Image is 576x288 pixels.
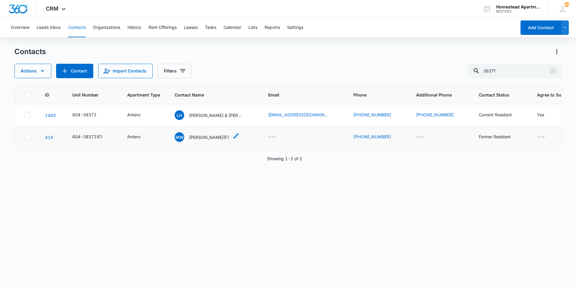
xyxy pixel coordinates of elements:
[520,20,561,35] button: Add Contact
[537,133,545,141] div: ---
[72,133,113,141] div: Unit Number - 604-38371(F) - Select to Edit Field
[268,92,330,98] span: Email
[175,110,254,120] div: Contact Name - Lisa Harrison & Joan Rivers Plemmons - Select to Edit Field
[46,5,58,12] span: CRM
[287,18,303,37] button: Settings
[496,5,540,9] div: account name
[479,92,514,98] span: Contact Status
[416,112,464,119] div: Additional Phone - (520) 705-0377 - Select to Edit Field
[548,66,558,76] button: Clear
[496,9,540,14] div: account id
[353,133,402,141] div: Phone - (970) 324-3905 - Select to Edit Field
[37,18,61,37] button: Leads Inbox
[353,112,391,118] a: [PHONE_NUMBER]
[127,133,140,140] div: Antero
[416,133,424,141] div: ---
[265,18,280,37] button: Reports
[127,112,140,118] div: Antero
[93,18,120,37] button: Organizations
[175,132,240,142] div: Contact Name - Marti Willage(F) - Select to Edit Field
[11,18,29,37] button: Overview
[72,112,97,118] div: 604-38371
[98,64,153,78] button: Import Contacts
[248,18,257,37] button: Lists
[72,112,107,119] div: Unit Number - 604-38371 - Select to Edit Field
[127,133,151,141] div: Apartment Type - Antero - Select to Edit Field
[552,47,562,57] button: Actions
[205,18,216,37] button: Tasks
[184,18,198,37] button: Leases
[72,133,102,140] div: 604-38371(F)
[175,110,184,120] span: LH
[157,64,191,78] button: Filters
[223,18,241,37] button: Calendar
[353,112,402,119] div: Phone - (818) 859-3686 - Select to Edit Field
[267,155,302,162] p: Showing 1-2 of 2
[175,132,184,142] span: MW
[353,92,393,98] span: Phone
[45,113,56,118] a: Navigate to contact details page for Lisa Harrison & Joan Rivers Plemmons
[537,112,544,118] div: Yes
[45,92,49,98] span: ID
[537,112,555,119] div: Agree to Subscribe - Yes - Select to Edit Field
[268,112,328,118] a: [EMAIL_ADDRESS][DOMAIN_NAME]
[268,133,287,141] div: Email - - Select to Edit Field
[14,64,51,78] button: Actions
[268,112,339,119] div: Email - Lisaphc@aol.com - Select to Edit Field
[68,18,86,37] button: Contacts
[416,92,464,98] span: Additional Phone
[479,133,521,141] div: Contact Status - Former Resident - Select to Edit Field
[189,134,229,140] p: [PERSON_NAME](F)
[468,64,562,78] input: Search Contacts
[189,112,243,118] p: [PERSON_NAME] & [PERSON_NAME] [PERSON_NAME]
[416,133,435,141] div: Additional Phone - - Select to Edit Field
[537,133,556,141] div: Agree to Subscribe - - Select to Edit Field
[127,112,151,119] div: Apartment Type - Antero - Select to Edit Field
[175,92,245,98] span: Contact Name
[72,92,113,98] span: Unit Number
[14,47,46,56] h1: Contacts
[416,112,454,118] a: [PHONE_NUMBER]
[127,92,160,98] span: Apartment Type
[148,18,177,37] button: Rent Offerings
[479,112,523,119] div: Contact Status - Current Resident - Select to Edit Field
[268,133,276,141] div: ---
[353,133,391,140] a: [PHONE_NUMBER]
[479,112,512,118] div: Current Resident
[45,135,53,140] a: Navigate to contact details page for Marti Willage(F)
[56,64,93,78] button: Add Contact
[564,2,569,7] span: 46
[479,133,511,140] div: Former Resident
[127,18,141,37] button: History
[564,2,569,7] div: notifications count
